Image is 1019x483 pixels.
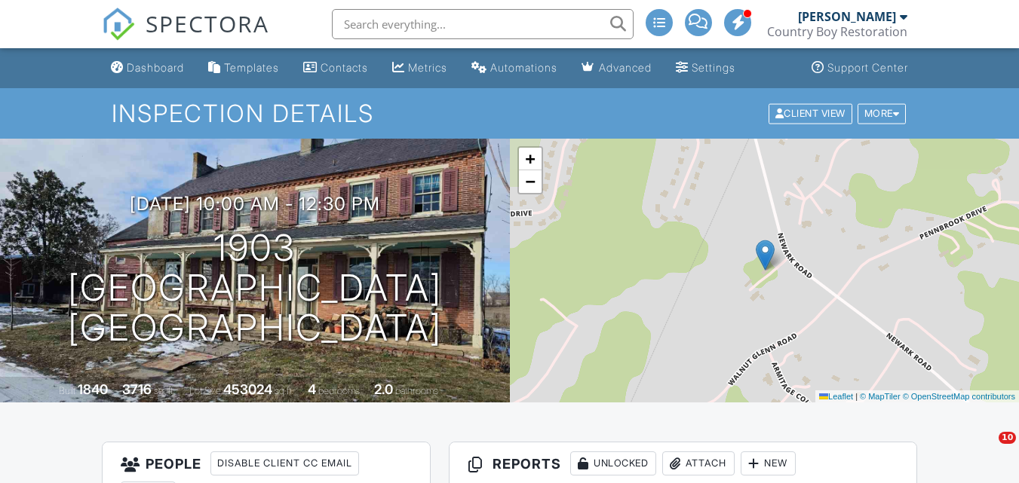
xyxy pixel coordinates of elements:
a: Metrics [386,54,453,82]
div: Metrics [408,61,447,74]
div: Settings [692,61,735,74]
div: Attach [662,451,735,475]
div: Unlocked [570,451,656,475]
span: 10 [999,432,1016,444]
img: Marker [756,240,775,271]
span: bathrooms [395,385,438,396]
div: 3716 [122,381,152,397]
div: Support Center [827,61,908,74]
span: sq. ft. [154,385,175,396]
a: Zoom in [519,148,542,170]
div: Advanced [599,61,652,74]
span: sq.ft. [275,385,293,396]
div: Dashboard [127,61,184,74]
span: Built [59,385,75,396]
h1: 1903 [GEOGRAPHIC_DATA] [GEOGRAPHIC_DATA] [24,228,486,347]
a: Leaflet [819,392,853,401]
a: © MapTiler [860,392,901,401]
h1: Inspection Details [112,100,907,127]
span: + [525,149,535,168]
a: Settings [670,54,741,82]
div: 4 [308,381,316,397]
div: Templates [224,61,279,74]
div: 453024 [223,381,272,397]
div: Client View [769,103,852,124]
div: New [741,451,796,475]
div: Contacts [321,61,368,74]
span: bedrooms [318,385,360,396]
div: Disable Client CC Email [210,451,359,475]
a: © OpenStreetMap contributors [903,392,1015,401]
a: Advanced [575,54,658,82]
span: SPECTORA [146,8,269,39]
div: More [858,103,907,124]
img: The Best Home Inspection Software - Spectora [102,8,135,41]
a: Automations (Advanced) [465,54,563,82]
span: | [855,392,858,401]
a: Contacts [297,54,374,82]
span: Lot Size [189,385,221,396]
div: [PERSON_NAME] [798,9,896,24]
span: − [525,172,535,191]
a: Support Center [806,54,914,82]
div: Automations [490,61,557,74]
div: 2.0 [374,381,393,397]
iframe: Intercom live chat [968,432,1004,468]
a: Zoom out [519,170,542,193]
a: Dashboard [105,54,190,82]
input: Search everything... [332,9,634,39]
a: Templates [202,54,285,82]
a: SPECTORA [102,20,269,52]
a: Client View [767,107,856,118]
div: Country Boy Restoration [767,24,907,39]
div: 1840 [78,381,108,397]
h3: [DATE] 10:00 am - 12:30 pm [130,194,380,214]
